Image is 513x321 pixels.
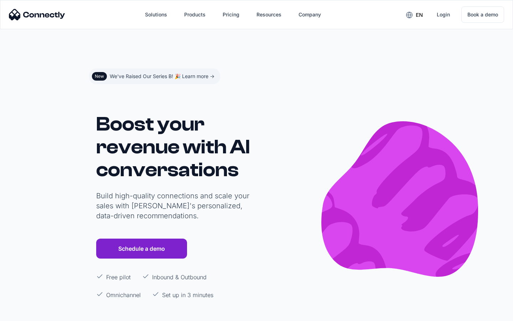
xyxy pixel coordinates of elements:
[9,9,65,20] img: Connectly Logo
[152,273,207,281] p: Inbound & Outbound
[223,10,239,20] div: Pricing
[299,10,321,20] div: Company
[14,309,43,319] ul: Language list
[184,10,206,20] div: Products
[437,10,450,20] div: Login
[461,6,504,23] a: Book a demo
[96,239,187,259] a: Schedule a demo
[217,6,245,23] a: Pricing
[106,291,141,299] p: Omnichannel
[96,191,253,221] p: Build high-quality connections and scale your sales with [PERSON_NAME]'s personalized, data-drive...
[7,308,43,319] aside: Language selected: English
[89,68,220,84] a: NewWe've Raised Our Series B! 🎉 Learn more ->
[106,273,131,281] p: Free pilot
[162,291,213,299] p: Set up in 3 minutes
[256,10,281,20] div: Resources
[96,113,253,181] h1: Boost your revenue with AI conversations
[431,6,456,23] a: Login
[95,73,104,79] div: New
[110,71,214,81] div: We've Raised Our Series B! 🎉 Learn more ->
[145,10,167,20] div: Solutions
[416,10,423,20] div: en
